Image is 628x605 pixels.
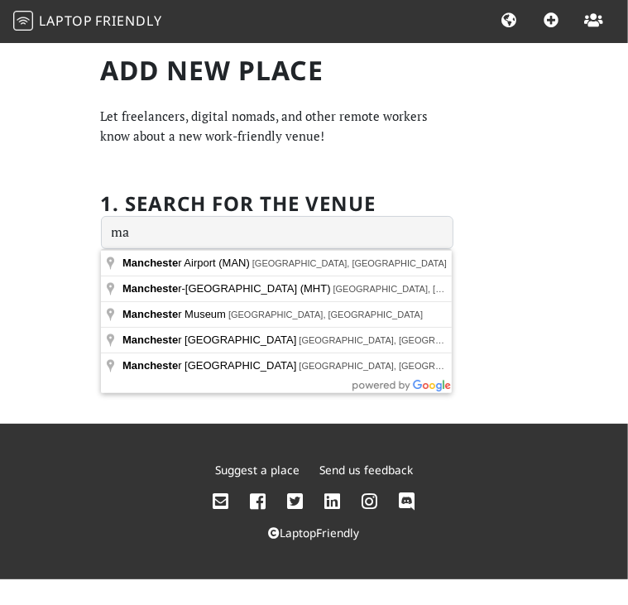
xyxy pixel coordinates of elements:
[122,308,228,320] span: r Museum
[122,308,178,320] span: Mancheste
[319,462,413,478] a: Send us feedback
[13,11,33,31] img: LaptopFriendly
[122,359,299,372] span: r [GEOGRAPHIC_DATA]
[299,361,493,371] span: [GEOGRAPHIC_DATA], [GEOGRAPHIC_DATA]
[122,282,333,295] span: r-[GEOGRAPHIC_DATA] (MHT)
[122,257,178,269] span: Mancheste
[122,282,178,295] span: Mancheste
[13,7,162,36] a: LaptopFriendly LaptopFriendly
[39,12,93,30] span: Laptop
[228,310,423,319] span: [GEOGRAPHIC_DATA], [GEOGRAPHIC_DATA]
[215,462,300,478] a: Suggest a place
[122,257,252,269] span: r Airport (MAN)
[122,334,299,346] span: r [GEOGRAPHIC_DATA]
[122,359,178,372] span: Mancheste
[333,284,528,294] span: [GEOGRAPHIC_DATA], [GEOGRAPHIC_DATA]
[122,334,178,346] span: Mancheste
[101,192,376,216] h2: 1. Search for the venue
[101,55,453,86] h1: Add new Place
[101,216,453,249] input: Enter a location
[95,12,161,30] span: Friendly
[299,335,593,345] span: [GEOGRAPHIC_DATA], [GEOGRAPHIC_DATA], [GEOGRAPHIC_DATA]
[101,106,453,146] p: Let freelancers, digital nomads, and other remote workers know about a new work-friendly venue!
[252,258,447,268] span: [GEOGRAPHIC_DATA], [GEOGRAPHIC_DATA]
